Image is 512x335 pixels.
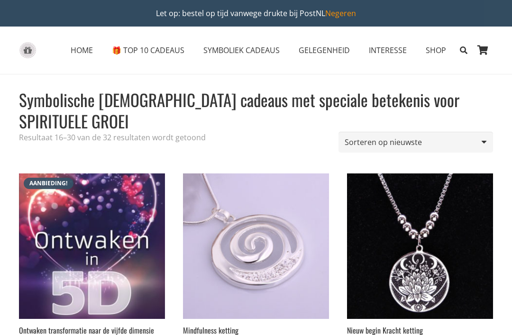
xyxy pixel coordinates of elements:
[19,132,206,143] p: Resultaat 16–30 van de 32 resultaten wordt getoond
[61,38,102,62] a: HOMEHOME Menu
[472,27,493,74] a: Winkelwagen
[299,45,350,55] span: GELEGENHEID
[416,38,456,62] a: SHOPSHOP Menu
[369,45,407,55] span: INTERESSE
[19,89,485,132] h1: Symbolische [DEMOGRAPHIC_DATA] cadeaus met speciale betekenis voor SPIRITUELE GROEI
[426,45,446,55] span: SHOP
[194,38,289,62] a: SYMBOLIEK CADEAUSSYMBOLIEK CADEAUS Menu
[71,45,93,55] span: HOME
[359,38,416,62] a: INTERESSEINTERESSE Menu
[338,132,493,153] select: Winkelbestelling
[203,45,280,55] span: SYMBOLIEK CADEAUS
[456,38,472,62] a: Zoeken
[24,178,74,189] span: Aanbieding!
[19,173,165,319] img: Boek cadeau tip Spiritualiteit - Alles over de 5de dimensie oude pijn helen
[102,38,194,62] a: 🎁 TOP 10 CADEAUS🎁 TOP 10 CADEAUS Menu
[183,173,329,319] img: Prachtige Symbolische Zilveren Ketting met speciale betekenis voor Gecentreerd zijn, kracht en je...
[325,8,356,18] a: Negeren
[112,45,184,55] span: 🎁 TOP 10 CADEAUS
[289,38,359,62] a: GELEGENHEIDGELEGENHEID Menu
[347,173,493,319] img: Bijzonder mooi symbolische ketting voor innerlijke kracht - cadeau inspirerendwinkelen.nl
[19,42,37,59] a: gift-box-icon-grey-inspirerendwinkelen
